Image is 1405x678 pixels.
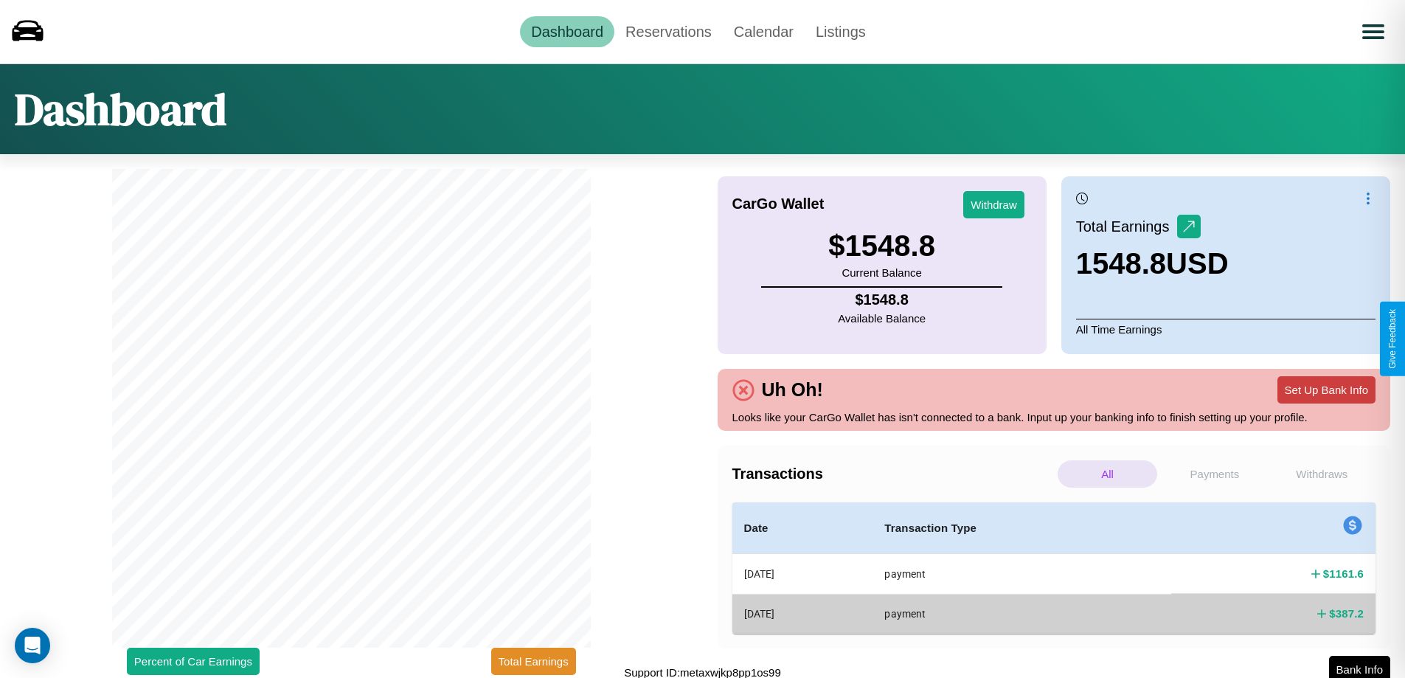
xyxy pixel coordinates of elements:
[754,379,830,401] h4: Uh Oh!
[838,308,926,328] p: Available Balance
[828,263,935,283] p: Current Balance
[732,502,1376,634] table: simple table
[732,196,825,212] h4: CarGo Wallet
[873,594,1171,633] th: payment
[828,229,935,263] h3: $ 1548.8
[1329,606,1364,621] h4: $ 387.2
[732,466,1054,482] h4: Transactions
[520,16,614,47] a: Dashboard
[127,648,260,675] button: Percent of Car Earnings
[15,628,50,663] div: Open Intercom Messenger
[873,554,1171,595] th: payment
[732,594,873,633] th: [DATE]
[1387,309,1398,369] div: Give Feedback
[732,554,873,595] th: [DATE]
[1165,460,1264,488] p: Payments
[963,191,1024,218] button: Withdraw
[1076,247,1229,280] h3: 1548.8 USD
[1323,566,1364,581] h4: $ 1161.6
[723,16,805,47] a: Calendar
[884,519,1159,537] h4: Transaction Type
[1272,460,1372,488] p: Withdraws
[1076,213,1177,240] p: Total Earnings
[491,648,576,675] button: Total Earnings
[614,16,723,47] a: Reservations
[1076,319,1375,339] p: All Time Earnings
[805,16,877,47] a: Listings
[744,519,861,537] h4: Date
[1353,11,1394,52] button: Open menu
[1058,460,1157,488] p: All
[15,79,226,139] h1: Dashboard
[838,291,926,308] h4: $ 1548.8
[1277,376,1375,404] button: Set Up Bank Info
[732,407,1376,427] p: Looks like your CarGo Wallet has isn't connected to a bank. Input up your banking info to finish ...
